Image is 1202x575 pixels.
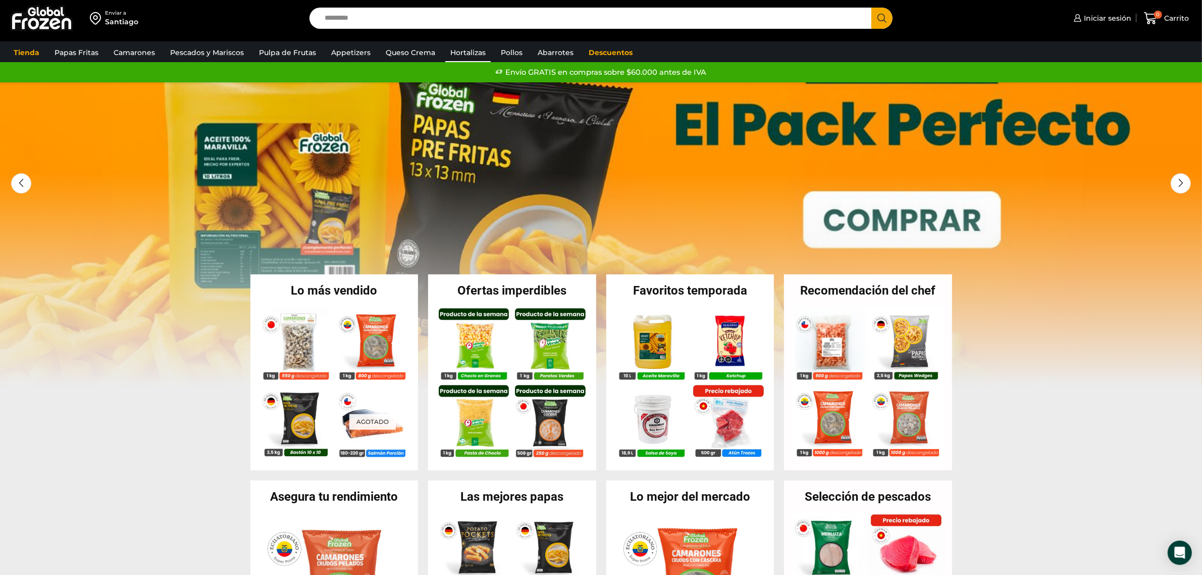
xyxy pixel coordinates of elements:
[254,43,321,62] a: Pulpa de Frutas
[1162,13,1189,23] span: Carrito
[1154,11,1162,19] span: 0
[11,173,31,194] div: Previous slide
[428,491,596,503] h2: Las mejores papas
[105,10,138,17] div: Enviar a
[784,491,952,503] h2: Selección de pescados
[606,284,774,297] h2: Favoritos temporada
[606,491,774,503] h2: Lo mejor del mercado
[349,414,395,430] p: Agotado
[445,43,491,62] a: Hortalizas
[584,43,638,62] a: Descuentos
[381,43,440,62] a: Queso Crema
[533,43,579,62] a: Abarrotes
[428,284,596,297] h2: Ofertas imperdibles
[109,43,160,62] a: Camarones
[1168,541,1192,565] div: Open Intercom Messenger
[165,43,249,62] a: Pescados y Mariscos
[1071,8,1131,28] a: Iniciar sesión
[49,43,103,62] a: Papas Fritas
[1171,173,1191,194] div: Next slide
[871,8,893,29] button: Search button
[326,43,376,62] a: Appetizers
[784,284,952,297] h2: Recomendación del chef
[1081,13,1131,23] span: Iniciar sesión
[105,17,138,27] div: Santiago
[250,491,419,503] h2: Asegura tu rendimiento
[250,284,419,297] h2: Lo más vendido
[496,43,528,62] a: Pollos
[9,43,44,62] a: Tienda
[1141,7,1192,30] a: 0 Carrito
[90,10,105,27] img: address-field-icon.svg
